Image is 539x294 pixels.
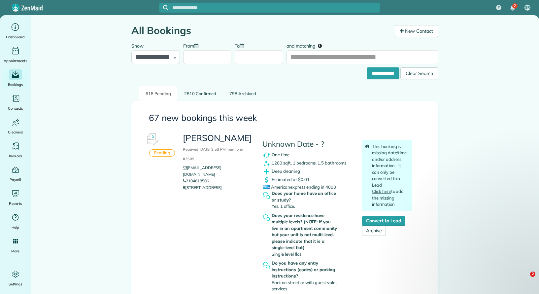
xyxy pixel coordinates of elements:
[3,117,28,135] a: Cleaners
[263,184,336,190] span: Americanexpress ending in 4003
[272,280,337,292] span: Park on street or with guest valet services
[9,200,22,207] span: Reports
[10,176,21,183] span: Payroll
[139,86,177,101] a: 618 Pending
[3,69,28,88] a: Bookings
[3,188,28,207] a: Reports
[395,25,438,37] a: New Contact
[11,248,19,254] span: More
[272,152,289,157] span: One time
[362,226,386,236] a: Archive
[262,151,271,159] img: recurrence_symbol_icon-7cc721a9f4fb8f7b0289d3d97f09a2e367b638918f1a67e51b1e7d8abe5fb8d8.png
[131,25,390,36] h1: All Bookings
[262,167,271,176] img: extras_symbol_icon-f5f8d448bd4f6d592c0b405ff41d4b7d97c126065408080e4130a9468bdbe444.png
[506,1,520,15] div: 7 unread notifications
[517,272,532,287] iframe: Intercom live chat
[272,160,346,165] span: 1200 sqft, 1 bedrooms, 1.5 bathrooms
[262,214,271,222] img: question_symbol_icon-fa7b350da2b2fea416cef77984ae4cf4944ea5ab9e3d5925827a5d6b7129d3f6.png
[9,281,22,287] span: Settings
[286,39,326,52] label: and matching
[235,39,247,52] label: To
[159,5,168,10] button: Focus search
[272,260,338,279] strong: Do you have any entry instructions (codes) or parking instructions?
[149,149,175,157] div: Pending
[149,113,421,123] h3: 67 new bookings this week
[178,86,222,101] a: 2810 Confirmed
[223,86,262,101] a: 798 Archived
[183,147,243,161] small: Received [DATE] 2:53 PM from form #3609
[3,46,28,64] a: Appointments
[362,216,405,226] a: Convert to Lead
[12,224,19,231] span: Help
[8,81,23,88] span: Bookings
[3,93,28,112] a: Contacts
[262,261,271,270] img: question_symbol_icon-fa7b350da2b2fea416cef77984ae4cf4944ea5ab9e3d5925827a5d6b7129d3f6.png
[362,140,412,211] div: This booking is missing date/time and/or address information - it can only be converted to a Lead...
[272,190,338,203] strong: Does your home have an office or study?
[262,192,271,200] img: question_symbol_icon-fa7b350da2b2fea416cef77984ae4cf4944ea5ab9e3d5925827a5d6b7129d3f6.png
[272,212,338,251] strong: Does your residence have multiple levels? (NOTE: If you live in an apartment community but your u...
[3,165,28,183] a: Payroll
[4,57,27,64] span: Appointments
[262,176,271,184] img: dollar_symbol_icon-bd8a6898b2649ec353a9eba708ae97d8d7348bddd7d2aed9b7e4bf5abd9f4af5.png
[272,176,309,182] span: Estimated at $0.01
[163,5,168,10] svg: Focus search
[530,272,535,277] span: 2
[183,39,202,52] label: From
[272,251,301,257] span: Single level flat
[183,133,253,162] h3: [PERSON_NAME]
[372,189,391,194] a: Click here
[3,212,28,231] a: Help
[514,3,516,9] span: 7
[400,67,438,79] div: Clear Search
[3,269,28,287] a: Settings
[3,141,28,159] a: Invoices
[262,159,271,167] img: clean_symbol_icon-dd072f8366c07ea3eb8378bb991ecd12595f4b76d916a6f83395f9468ae6ecae.png
[400,68,438,74] a: Clear Search
[183,184,253,191] p: [STREET_ADDRESS]
[183,165,221,177] a: [EMAIL_ADDRESS][DOMAIN_NAME]
[272,168,300,173] span: Deep cleaning
[3,22,28,40] a: Dashboard
[183,178,209,183] a: 2104618506
[142,129,162,149] img: Booking #616957
[9,153,22,159] span: Invoices
[272,203,295,209] span: Yes, 1 office.
[8,105,23,112] span: Contacts
[8,129,23,135] span: Cleaners
[6,34,25,40] span: Dashboard
[525,5,530,10] span: SR
[262,140,352,148] h4: Unknown Date - ?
